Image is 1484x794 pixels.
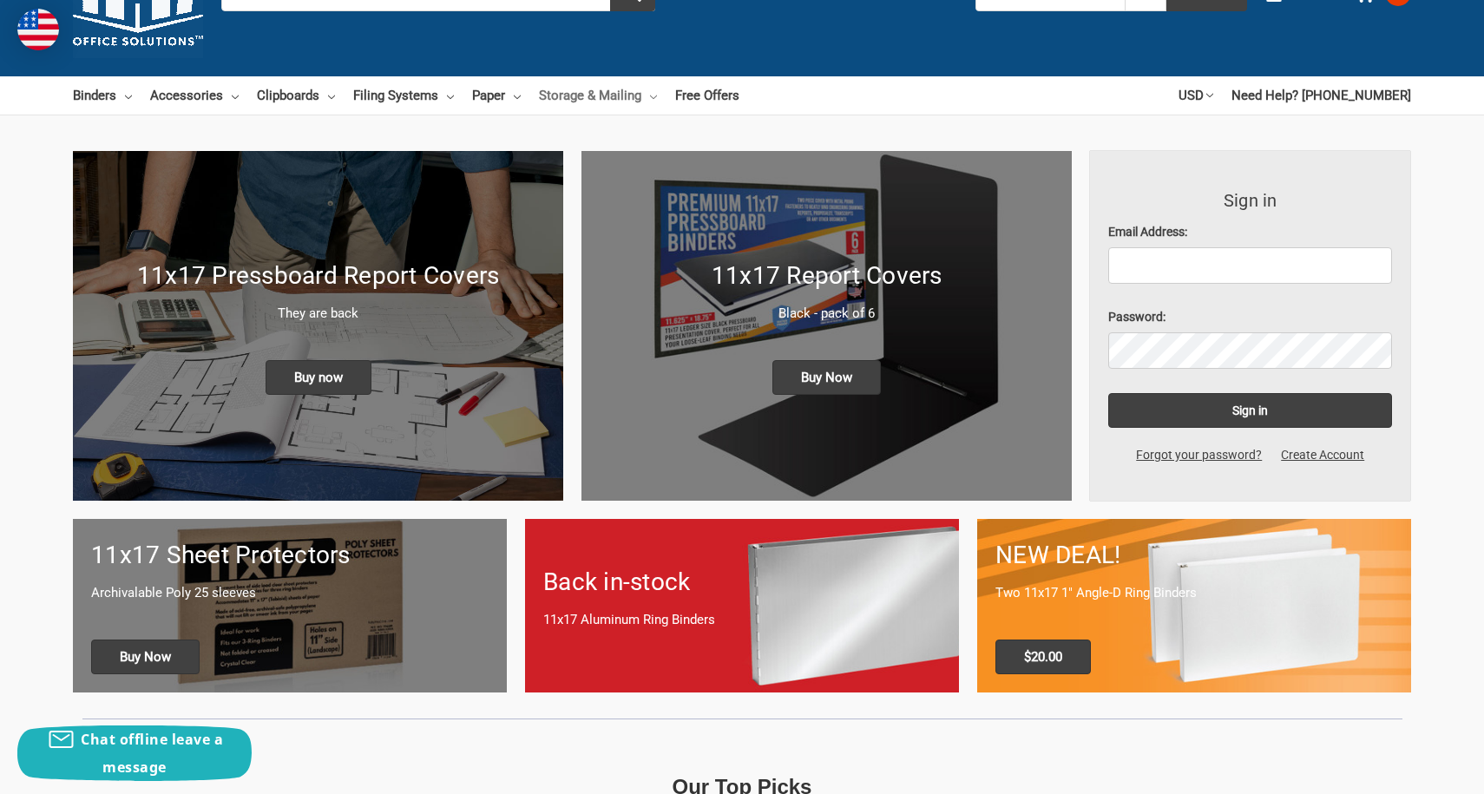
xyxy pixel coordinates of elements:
a: 11x17 Report Covers 11x17 Report Covers Black - pack of 6 Buy Now [581,151,1072,501]
img: New 11x17 Pressboard Binders [73,151,563,501]
a: Storage & Mailing [539,76,657,115]
a: Free Offers [675,76,739,115]
a: Filing Systems [353,76,454,115]
a: Need Help? [PHONE_NUMBER] [1231,76,1411,115]
span: Buy now [266,360,371,395]
a: 11x17 sheet protectors 11x17 Sheet Protectors Archivalable Poly 25 sleeves Buy Now [73,519,507,692]
a: 11x17 Binder 2-pack only $20.00 NEW DEAL! Two 11x17 1" Angle-D Ring Binders $20.00 [977,519,1411,692]
a: Binders [73,76,132,115]
a: Accessories [150,76,239,115]
h1: Back in-stock [543,564,941,600]
img: 11x17 Report Covers [581,151,1072,501]
a: Paper [472,76,521,115]
a: Back in-stock 11x17 Aluminum Ring Binders [525,519,959,692]
h1: 11x17 Report Covers [600,258,1054,294]
a: Forgot your password? [1126,446,1271,464]
p: They are back [91,304,545,324]
span: Buy Now [91,640,200,674]
span: Chat offline leave a message [81,730,223,777]
p: Two 11x17 1" Angle-D Ring Binders [995,583,1393,603]
h1: 11x17 Pressboard Report Covers [91,258,545,294]
img: duty and tax information for United States [17,9,59,50]
a: Create Account [1271,446,1374,464]
span: Buy Now [772,360,881,395]
p: Archivalable Poly 25 sleeves [91,583,489,603]
h3: Sign in [1108,187,1392,213]
label: Password: [1108,308,1392,326]
label: Email Address: [1108,223,1392,241]
p: 11x17 Aluminum Ring Binders [543,610,941,630]
a: USD [1179,76,1213,115]
p: Black - pack of 6 [600,304,1054,324]
span: $20.00 [995,640,1091,674]
input: Sign in [1108,393,1392,428]
h1: 11x17 Sheet Protectors [91,537,489,574]
a: Clipboards [257,76,335,115]
a: New 11x17 Pressboard Binders 11x17 Pressboard Report Covers They are back Buy now [73,151,563,501]
h1: NEW DEAL! [995,537,1393,574]
iframe: Google Customer Reviews [1341,747,1484,794]
button: Chat offline leave a message [17,725,252,781]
